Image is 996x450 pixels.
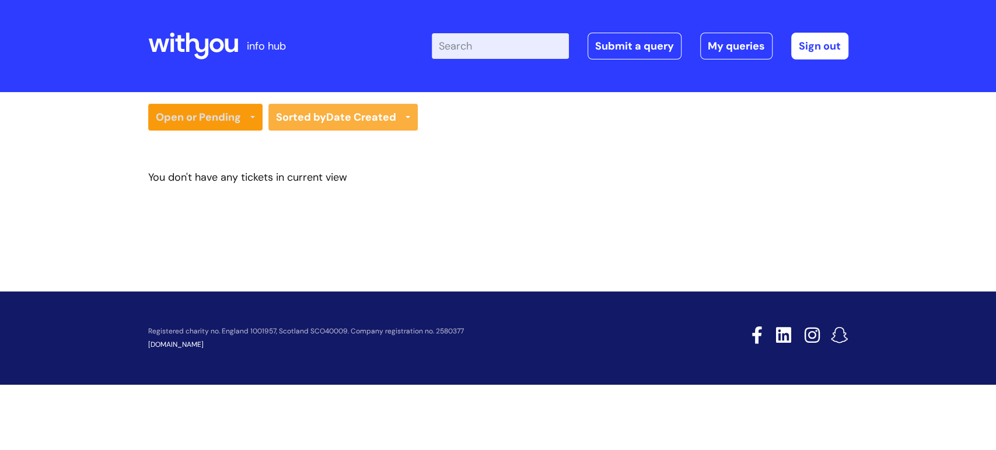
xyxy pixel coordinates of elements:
input: Search [432,33,569,59]
a: Sign out [791,33,848,59]
p: Registered charity no. England 1001957, Scotland SCO40009. Company registration no. 2580377 [148,328,669,335]
div: | - [432,33,848,59]
p: info hub [247,37,286,55]
b: Date Created [326,110,396,124]
a: Submit a query [588,33,682,59]
a: Open or Pending [148,104,263,131]
a: Sorted byDate Created [268,104,418,131]
a: [DOMAIN_NAME] [148,340,204,349]
div: You don't have any tickets in current view [148,168,848,187]
a: My queries [700,33,773,59]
